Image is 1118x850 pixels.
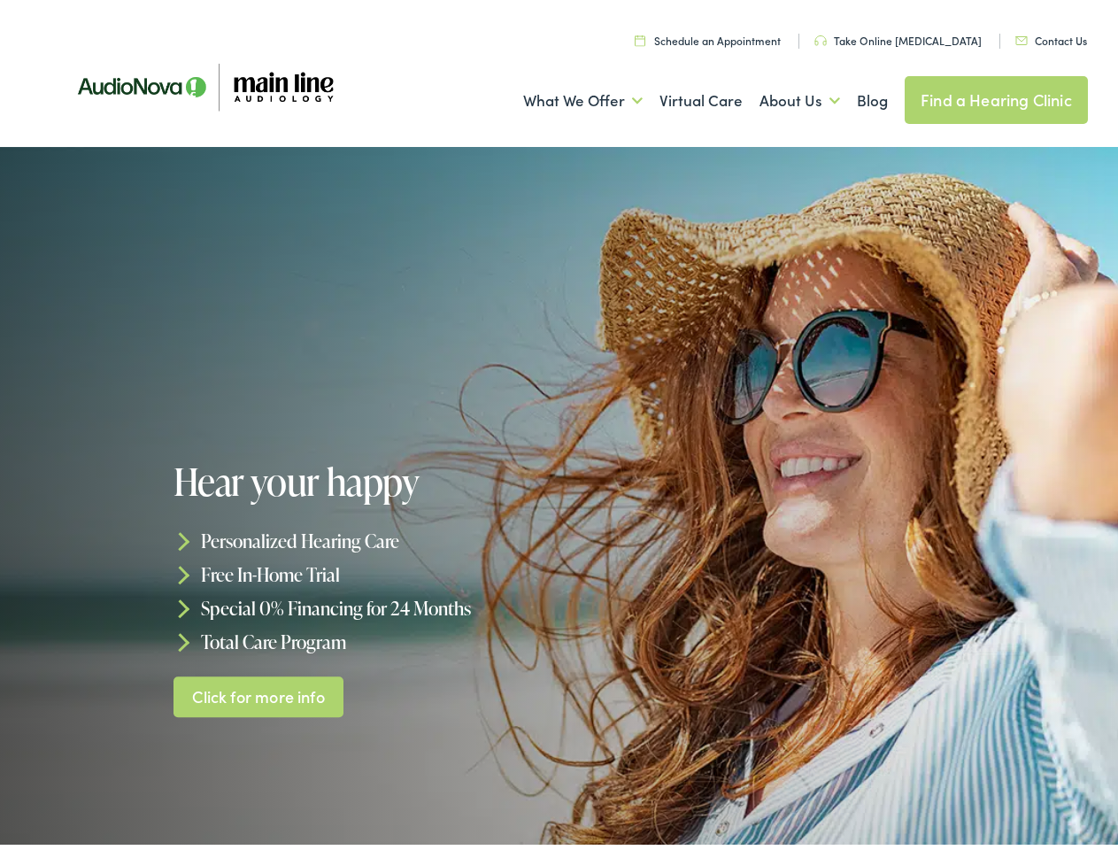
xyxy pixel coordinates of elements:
[635,29,645,41] img: utility icon
[759,63,840,128] a: About Us
[1015,31,1028,40] img: utility icon
[173,586,565,620] li: Special 0% Financing for 24 Months
[659,63,743,128] a: Virtual Care
[173,519,565,552] li: Personalized Hearing Care
[635,27,781,42] a: Schedule an Appointment
[814,27,982,42] a: Take Online [MEDICAL_DATA]
[1015,27,1087,42] a: Contact Us
[173,620,565,653] li: Total Care Program
[173,456,565,497] h1: Hear your happy
[905,71,1088,119] a: Find a Hearing Clinic
[857,63,888,128] a: Blog
[173,552,565,586] li: Free In-Home Trial
[814,30,827,41] img: utility icon
[523,63,643,128] a: What We Offer
[173,671,344,713] a: Click for more info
